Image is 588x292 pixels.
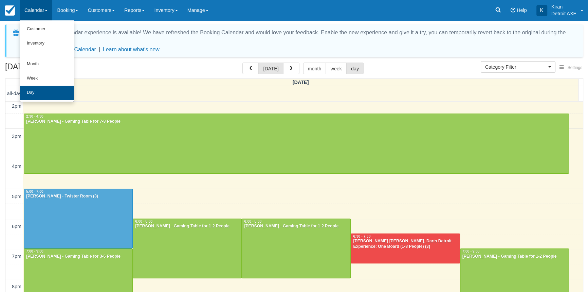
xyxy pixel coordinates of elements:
[103,47,160,52] a: Learn about what's new
[20,36,74,51] a: Inventory
[244,220,261,223] span: 6:00 - 8:00
[20,71,74,86] a: Week
[24,114,569,173] a: 2:30 - 4:30[PERSON_NAME] - Gaming Table for 7-8 People
[26,254,131,259] div: [PERSON_NAME] - Gaming Table for 3-6 People
[135,220,152,223] span: 6:00 - 8:00
[326,63,347,74] button: week
[20,20,74,102] ul: Calendar
[26,250,43,253] span: 7:00 - 9:00
[20,86,74,100] a: Day
[485,64,547,70] span: Category Filter
[351,234,460,263] a: 6:30 - 7:30[PERSON_NAME] [PERSON_NAME], Darts Detroit Experience: One Board (1-8 People) (3)
[244,224,349,229] div: [PERSON_NAME] - Gaming Table for 1-2 People
[462,250,480,253] span: 7:00 - 9:00
[135,224,240,229] div: [PERSON_NAME] - Gaming Table for 1-2 People
[7,91,21,96] span: all-day
[517,7,527,13] span: Help
[346,63,364,74] button: day
[23,46,96,53] button: Enable New Booking Calendar
[12,164,21,169] span: 4pm
[353,235,370,238] span: 6:30 - 7:30
[20,57,74,71] a: Month
[5,5,15,16] img: checkfront-main-nav-mini-logo.png
[133,219,242,278] a: 6:00 - 8:00[PERSON_NAME] - Gaming Table for 1-2 People
[551,10,576,17] p: Detroit AXE
[12,194,21,199] span: 5pm
[12,134,21,139] span: 3pm
[99,47,100,52] span: |
[24,189,133,248] a: 5:00 - 7:00[PERSON_NAME] - Twister Room (3)
[26,194,131,199] div: [PERSON_NAME] - Twister Room (3)
[555,63,586,73] button: Settings
[353,239,458,250] div: [PERSON_NAME] [PERSON_NAME], Darts Detroit Experience: One Board (1-8 People) (3)
[26,119,567,124] div: [PERSON_NAME] - Gaming Table for 7-8 People
[12,254,21,259] span: 7pm
[242,219,351,278] a: 6:00 - 8:00[PERSON_NAME] - Gaming Table for 1-2 People
[26,190,43,193] span: 5:00 - 7:00
[551,3,576,10] p: Kiran
[511,8,515,13] i: Help
[23,29,575,45] div: A new Booking Calendar experience is available! We have refreshed the Booking Calendar and would ...
[20,22,74,36] a: Customer
[303,63,326,74] button: month
[293,80,309,85] span: [DATE]
[481,61,555,73] button: Category Filter
[12,284,21,289] span: 8pm
[462,254,567,259] div: [PERSON_NAME] - Gaming Table for 1-2 People
[568,65,582,70] span: Settings
[26,115,43,118] span: 2:30 - 4:30
[5,63,91,75] h2: [DATE]
[536,5,547,16] div: K
[12,224,21,229] span: 6pm
[258,63,283,74] button: [DATE]
[12,103,21,109] span: 2pm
